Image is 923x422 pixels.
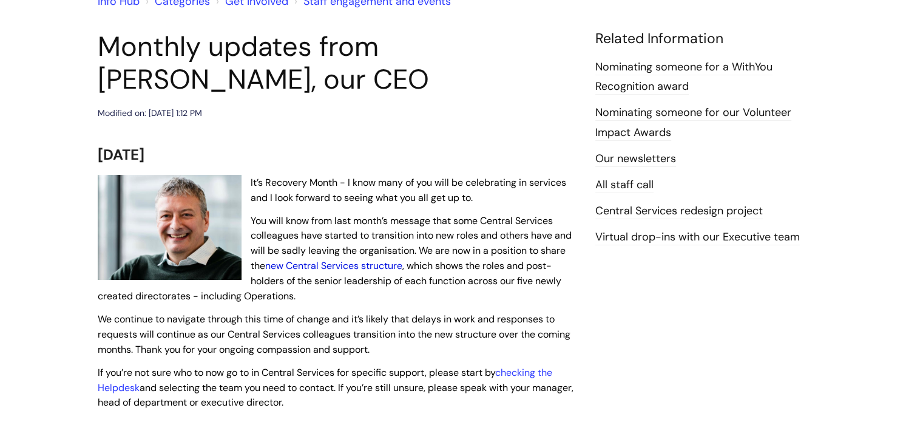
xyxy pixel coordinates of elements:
a: new Central Services structure [265,259,402,272]
a: Central Services redesign project [595,203,763,219]
a: Nominating someone for a WithYou Recognition award [595,60,773,95]
a: Our newsletters [595,151,676,167]
a: Nominating someone for our Volunteer Impact Awards [595,105,791,140]
span: You will know from last month’s message that some Central Services colleagues have started to tra... [98,214,572,302]
a: checking the Helpdesk [98,366,552,394]
a: Virtual drop-ins with our Executive team [595,230,800,245]
a: All staff call [595,177,654,193]
div: Modified on: [DATE] 1:12 PM [98,106,202,121]
span: We continue to navigate through this time of change and it’s likely that delays in work and respo... [98,313,570,356]
span: If you’re not sure who to now go to in Central Services for specific support, please start by and... [98,366,573,409]
img: WithYou Chief Executive Simon Phillips pictured looking at the camera and smiling [98,175,242,281]
h1: Monthly updates from [PERSON_NAME], our CEO [98,30,577,96]
span: [DATE] [98,145,144,164]
h4: Related Information [595,30,826,47]
span: It’s Recovery Month - I know many of you will be celebrating in services and I look forward to se... [251,176,566,204]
